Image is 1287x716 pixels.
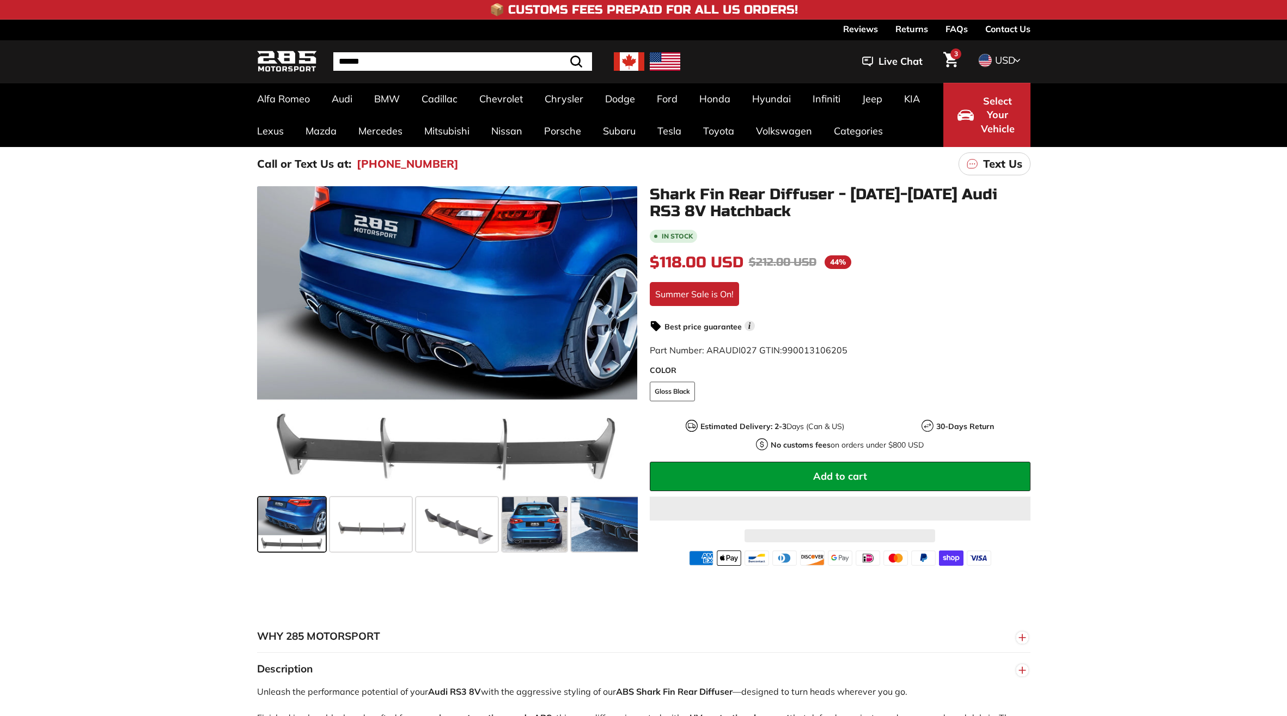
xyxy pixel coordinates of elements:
[985,20,1030,38] a: Contact Us
[937,43,965,80] a: Cart
[843,20,878,38] a: Reviews
[946,20,968,38] a: FAQs
[782,345,847,356] span: 990013106205
[689,550,713,566] img: american_express
[879,54,923,69] span: Live Chat
[983,156,1022,172] p: Text Us
[995,54,1015,66] span: USD
[700,421,844,432] p: Days (Can & US)
[893,83,931,115] a: KIA
[413,115,480,147] a: Mitsubishi
[771,439,924,451] p: on orders under $800 USD
[939,550,963,566] img: shopify_pay
[468,83,534,115] a: Chevrolet
[357,156,459,172] a: [PHONE_NUMBER]
[700,421,786,431] strong: Estimated Delivery: 2-3
[321,83,363,115] a: Audi
[745,550,769,566] img: bancontact
[650,282,739,306] div: Summer Sale is On!
[257,653,1030,686] button: Description
[347,115,413,147] a: Mercedes
[650,345,847,356] span: Part Number: ARAUDI027 GTIN:
[772,550,797,566] img: diners_club
[662,233,693,240] b: In stock
[771,440,831,450] strong: No customs fees
[745,321,755,331] span: i
[411,83,468,115] a: Cadillac
[967,550,991,566] img: visa
[490,3,798,16] h4: 📦 Customs Fees Prepaid for All US Orders!
[333,52,592,71] input: Search
[856,550,880,566] img: ideal
[257,620,1030,653] button: WHY 285 MOTORSPORT
[246,115,295,147] a: Lexus
[954,50,958,58] span: 3
[592,115,646,147] a: Subaru
[295,115,347,147] a: Mazda
[936,421,994,431] strong: 30-Days Return
[813,470,867,482] span: Add to cart
[650,462,1030,491] button: Add to cart
[741,83,802,115] a: Hyundai
[717,550,741,566] img: apple_pay
[911,550,936,566] img: paypal
[646,115,692,147] a: Tesla
[979,94,1016,136] span: Select Your Vehicle
[616,686,733,697] strong: ABS Shark Fin Rear Diffuser
[802,83,851,115] a: Infiniti
[800,550,825,566] img: discover
[533,115,592,147] a: Porsche
[650,186,1030,220] h1: Shark Fin Rear Diffuser - [DATE]-[DATE] Audi RS3 8V Hatchback
[257,49,317,75] img: Logo_285_Motorsport_areodynamics_components
[828,550,852,566] img: google_pay
[534,83,594,115] a: Chrysler
[943,83,1030,147] button: Select Your Vehicle
[851,83,893,115] a: Jeep
[745,115,823,147] a: Volkswagen
[883,550,908,566] img: master
[959,152,1030,175] a: Text Us
[895,20,928,38] a: Returns
[749,255,816,269] span: $212.00 USD
[428,686,481,697] strong: Audi RS3 8V
[646,83,688,115] a: Ford
[848,48,937,75] button: Live Chat
[692,115,745,147] a: Toyota
[363,83,411,115] a: BMW
[246,83,321,115] a: Alfa Romeo
[594,83,646,115] a: Dodge
[480,115,533,147] a: Nissan
[664,322,742,332] strong: Best price guarantee
[825,255,851,269] span: 44%
[650,365,1030,376] label: COLOR
[257,156,351,172] p: Call or Text Us at:
[650,253,743,272] span: $118.00 USD
[823,115,894,147] a: Categories
[688,83,741,115] a: Honda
